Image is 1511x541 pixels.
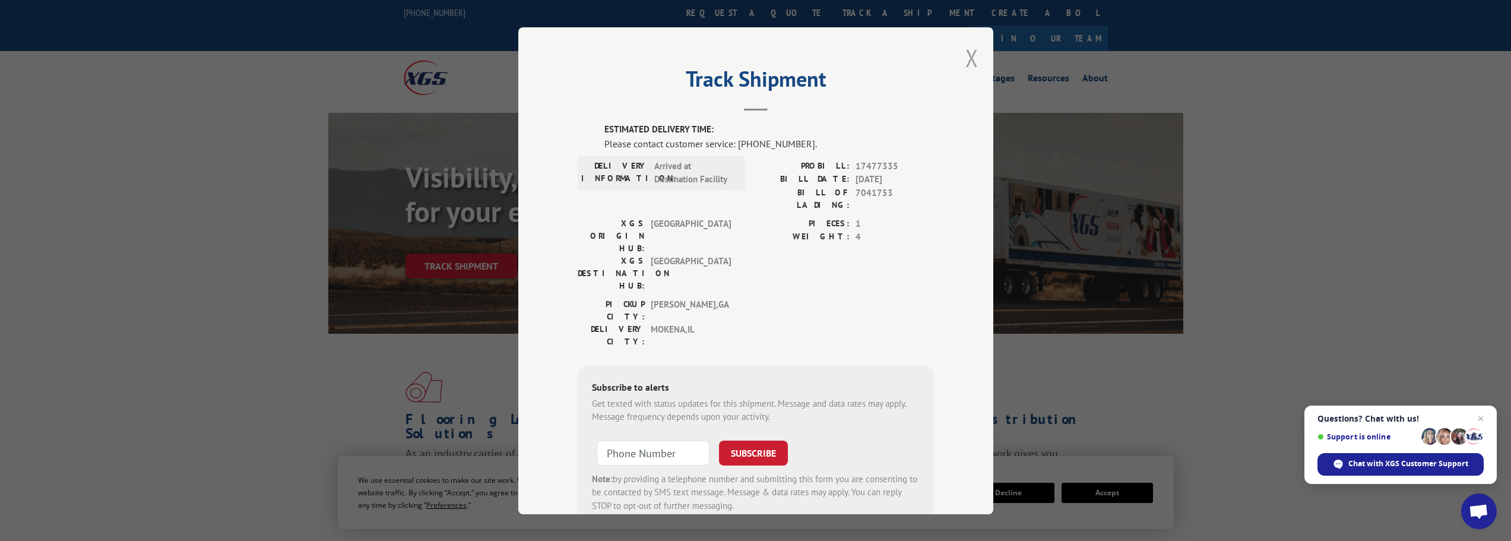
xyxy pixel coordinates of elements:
input: Phone Number [597,440,709,465]
label: DELIVERY INFORMATION: [581,159,648,186]
span: MOKENA , IL [651,322,731,347]
span: Close chat [1474,412,1488,426]
span: Questions? Chat with us! [1317,414,1484,423]
span: [GEOGRAPHIC_DATA] [651,254,731,292]
span: Support is online [1317,432,1417,441]
label: PICKUP CITY: [578,298,645,322]
label: WEIGHT: [756,230,850,244]
label: XGS DESTINATION HUB: [578,254,645,292]
label: BILL OF LADING: [756,186,850,211]
label: DELIVERY CITY: [578,322,645,347]
div: Open chat [1461,493,1497,529]
label: PIECES: [756,217,850,230]
span: [PERSON_NAME] , GA [651,298,731,322]
span: Arrived at Destination Facility [654,159,734,186]
span: 4 [856,230,934,244]
button: Close modal [965,42,978,74]
span: 7041753 [856,186,934,211]
div: Please contact customer service: [PHONE_NUMBER]. [604,136,934,150]
span: [DATE] [856,173,934,186]
span: Chat with XGS Customer Support [1348,458,1468,469]
div: Chat with XGS Customer Support [1317,453,1484,476]
label: BILL DATE: [756,173,850,186]
label: XGS ORIGIN HUB: [578,217,645,254]
h2: Track Shipment [578,71,934,93]
label: ESTIMATED DELIVERY TIME: [604,123,934,137]
button: SUBSCRIBE [719,440,788,465]
div: by providing a telephone number and submitting this form you are consenting to be contacted by SM... [592,472,920,512]
label: PROBILL: [756,159,850,173]
span: 1 [856,217,934,230]
div: Get texted with status updates for this shipment. Message and data rates may apply. Message frequ... [592,397,920,423]
span: 17477335 [856,159,934,173]
strong: Note: [592,473,613,484]
span: [GEOGRAPHIC_DATA] [651,217,731,254]
div: Subscribe to alerts [592,379,920,397]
